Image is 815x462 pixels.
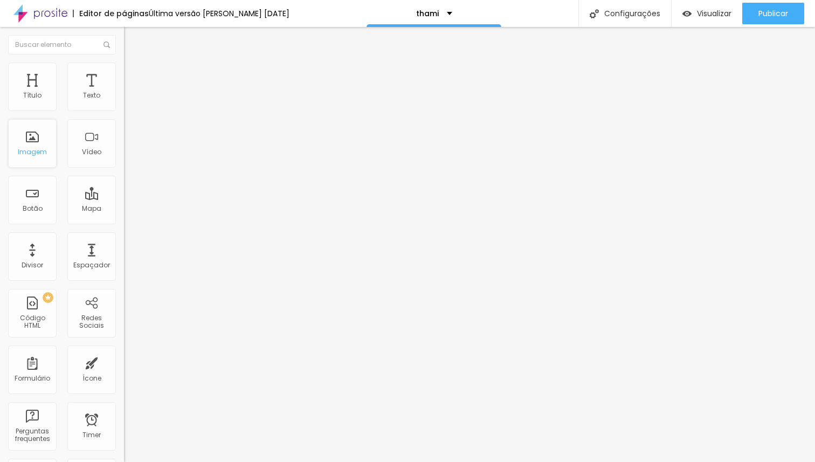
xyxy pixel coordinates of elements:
[82,148,101,156] div: Vídeo
[23,205,43,212] div: Botão
[8,35,116,54] input: Buscar elemento
[124,27,815,462] iframe: Editor
[73,261,110,269] div: Espaçador
[697,9,731,18] span: Visualizar
[82,431,101,439] div: Timer
[672,3,742,24] button: Visualizar
[11,427,53,443] div: Perguntas frequentes
[103,42,110,48] img: Icone
[15,375,50,382] div: Formulário
[11,314,53,330] div: Código HTML
[82,205,101,212] div: Mapa
[149,10,289,17] div: Última versão [PERSON_NAME] [DATE]
[82,375,101,382] div: Ícone
[23,92,42,99] div: Título
[83,92,100,99] div: Texto
[742,3,804,24] button: Publicar
[18,148,47,156] div: Imagem
[73,10,149,17] div: Editor de páginas
[758,9,788,18] span: Publicar
[590,9,599,18] img: Icone
[22,261,43,269] div: Divisor
[70,314,113,330] div: Redes Sociais
[416,10,439,17] p: thami
[682,9,692,18] img: view-1.svg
